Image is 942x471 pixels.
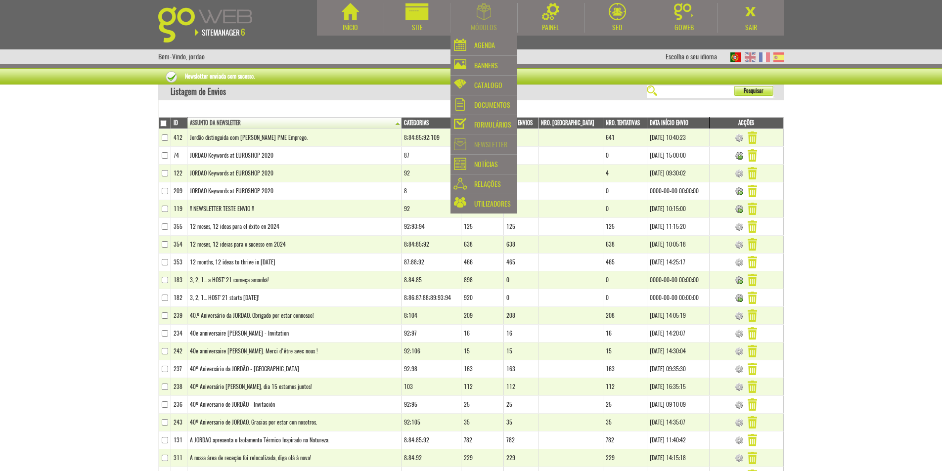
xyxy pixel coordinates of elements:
[454,138,466,150] img: newsletter
[187,343,401,360] td: 40e anniversaire [PERSON_NAME]. Merci d'être avec nous !
[735,152,743,160] img: Enviar Newsletter
[650,119,708,127] a: Data Início Envio
[748,151,757,159] a: Remover Envio
[461,449,503,467] td: 229
[454,59,466,69] img: banners
[503,182,538,200] td: 0
[401,200,461,218] td: 92
[647,271,709,289] td: 0000-00-00 00:00:00
[735,294,743,302] img: Enviar Newsletter
[748,345,757,357] img: Remover
[748,131,757,144] img: Remover
[461,307,503,325] td: 209
[503,325,538,343] td: 16
[748,133,757,141] a: Remover Envio
[461,360,503,378] td: 163
[461,218,503,236] td: 125
[603,129,647,147] td: 641
[735,293,743,301] a: Enviar Newsletter
[742,3,760,20] img: Sair
[503,236,538,254] td: 638
[735,383,743,391] img: Newsletter Enviada
[735,330,743,338] img: Newsletter Enviada
[187,307,401,325] td: 40.º Aniversário da JORDAO. Obrigado por estar connosco!
[477,3,491,20] img: Módulos
[171,182,187,200] td: 209
[603,414,647,431] td: 35
[503,165,538,182] td: 4
[748,274,757,286] img: Remover
[401,449,461,467] td: 8;84;92
[187,289,401,307] td: 3, 2, 1... HOST'21 starts [DATE]!
[674,3,694,20] img: Goweb
[401,147,461,165] td: 87
[187,129,401,147] td: Jordão distinguida com [PERSON_NAME] PME Emprego.
[759,52,770,62] img: FR
[187,165,401,182] td: JORDAO Keywords at EUROSHOP 2020
[730,52,741,62] img: PT
[748,434,757,446] img: Remover
[503,414,538,431] td: 35
[748,435,757,443] a: Remover Envio
[171,343,187,360] td: 242
[735,187,743,195] img: Enviar Newsletter
[603,396,647,414] td: 25
[171,414,187,431] td: 243
[401,236,461,254] td: 8;84;85;92
[603,271,647,289] td: 0
[603,165,647,182] td: 4
[317,23,384,33] div: Início
[461,378,503,396] td: 112
[748,256,757,268] img: Remover
[748,364,757,372] a: Remover Envio
[461,254,503,271] td: 466
[603,343,647,360] td: 15
[503,378,538,396] td: 112
[461,431,503,449] td: 782
[603,431,647,449] td: 782
[455,98,465,111] img: documentos
[454,118,466,129] img: form
[454,79,466,89] img: catalogo
[401,218,461,236] td: 92;93;94
[748,452,757,464] img: Remover
[474,158,498,171] div: Notícias
[748,418,757,426] a: Remover Envio
[461,325,503,343] td: 16
[171,360,187,378] td: 237
[342,3,359,20] img: Início
[506,119,537,127] a: Nro. Envios
[735,275,743,283] a: Enviar Newsletter
[735,151,743,159] a: Enviar Newsletter
[748,453,757,461] a: Remover Envio
[503,200,538,218] td: 0
[503,360,538,378] td: 163
[748,346,757,354] a: Remover Envio
[503,254,538,271] td: 465
[735,419,743,427] img: Newsletter Enviada
[735,186,743,194] a: Enviar Newsletter
[451,23,517,33] div: Módulos
[748,416,757,428] img: Remover
[647,396,709,414] td: [DATE] 09:10:09
[647,200,709,218] td: [DATE] 10:15:00
[503,396,538,414] td: 25
[401,343,461,360] td: 92;106
[603,254,647,271] td: 465
[401,431,461,449] td: 8;84;85;92
[735,454,743,462] img: Newsletter Enviada
[748,185,757,197] img: Remover
[748,203,757,215] img: Remover
[405,3,429,20] img: Site
[171,147,187,165] td: 74
[647,165,709,182] td: [DATE] 09:30:02
[748,293,757,301] a: Remover Envio
[647,449,709,467] td: [DATE] 14:15:18
[647,289,709,307] td: 0000-00-00 00:00:00
[647,343,709,360] td: [DATE] 14:30:04
[518,23,584,33] div: Painel
[461,289,503,307] td: 920
[748,149,757,162] img: Remover
[401,378,461,396] td: 103
[187,378,401,396] td: 40º Aniversário [PERSON_NAME], dia 15 estamos juntos!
